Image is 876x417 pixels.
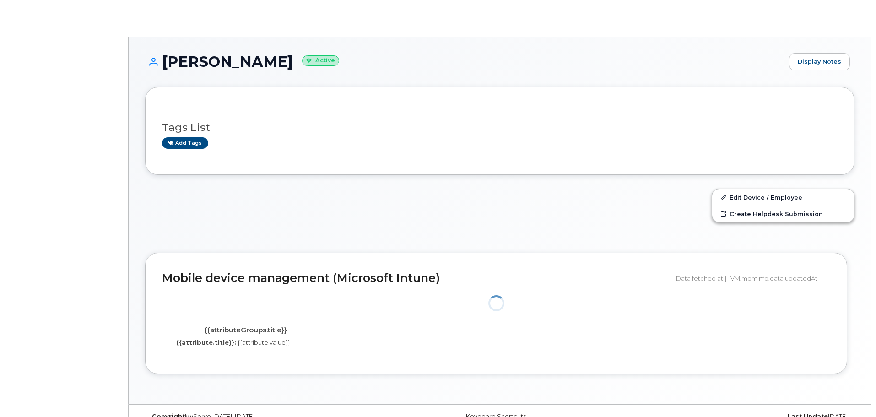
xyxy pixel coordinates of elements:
label: {{attribute.title}}: [176,338,236,347]
small: Active [302,55,339,66]
h4: {{attributeGroups.title}} [169,326,322,334]
a: Edit Device / Employee [712,189,854,206]
h3: Tags List [162,122,838,133]
div: Data fetched at {{ VM.mdmInfo.data.updatedAt }} [676,270,830,287]
a: Create Helpdesk Submission [712,206,854,222]
h1: [PERSON_NAME] [145,54,784,70]
a: Add tags [162,137,208,149]
h2: Mobile device management (Microsoft Intune) [162,272,669,285]
span: {{attribute.value}} [238,339,290,346]
a: Display Notes [789,53,850,70]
